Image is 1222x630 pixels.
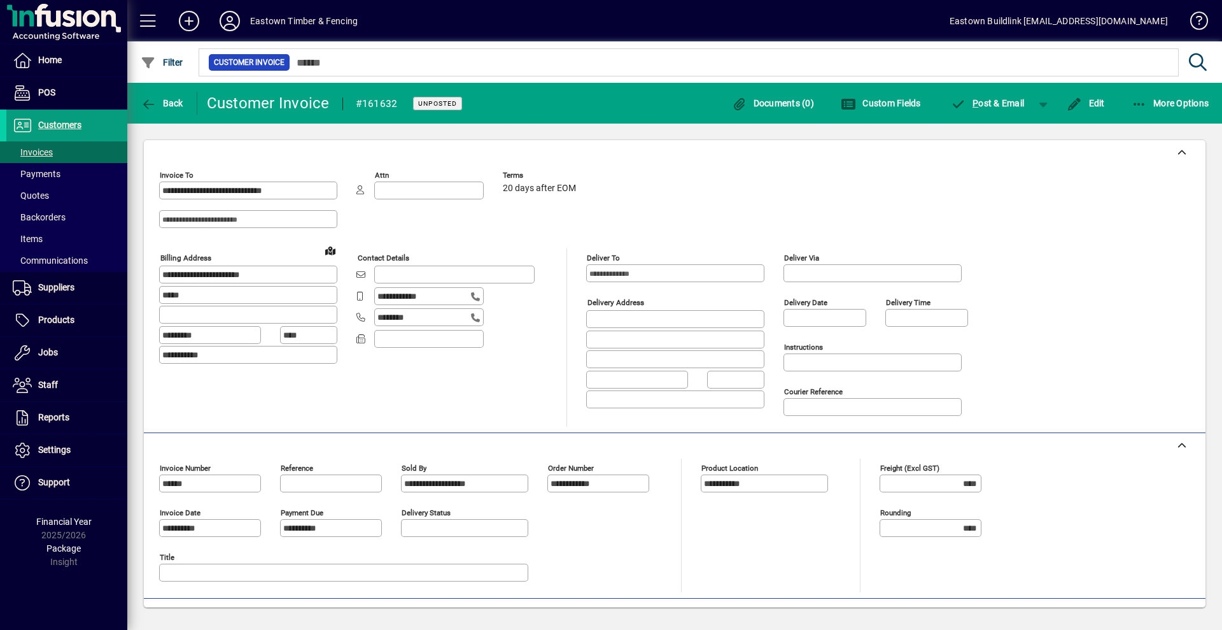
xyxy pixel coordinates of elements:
span: Payments [13,169,60,179]
button: Back [137,92,186,115]
a: Invoices [6,141,127,163]
mat-label: Delivery date [784,298,827,307]
div: Eastown Timber & Fencing [250,11,358,31]
a: Items [6,228,127,250]
app-page-header-button: Back [127,92,197,115]
mat-label: Invoice number [160,464,211,473]
span: Reports [38,412,69,422]
button: Custom Fields [838,92,924,115]
span: Customers [38,120,81,130]
mat-label: Order number [548,464,594,473]
span: 20 days after EOM [503,183,576,194]
a: Quotes [6,185,127,206]
mat-label: Delivery status [402,508,451,517]
a: POS [6,77,127,109]
mat-label: Product location [701,464,758,473]
span: Filter [141,57,183,68]
a: View on map [320,240,341,261]
mat-label: Rounding [880,508,911,517]
a: Products [6,304,127,336]
a: Staff [6,369,127,401]
button: Profile [209,10,250,32]
a: Communications [6,250,127,271]
span: Package [46,543,81,554]
mat-label: Payment due [281,508,323,517]
span: Staff [38,380,58,390]
span: Documents (0) [731,98,814,108]
mat-label: Instructions [784,343,823,352]
mat-label: Reference [281,464,313,473]
a: Reports [6,402,127,434]
span: More Options [1132,98,1209,108]
button: Documents (0) [728,92,817,115]
span: Settings [38,445,71,455]
span: Products [38,315,74,325]
mat-label: Invoice date [160,508,200,517]
mat-label: Attn [375,171,389,180]
span: Communications [13,255,88,266]
span: Edit [1067,98,1105,108]
span: Items [13,234,43,244]
a: Backorders [6,206,127,228]
div: Customer Invoice [207,93,330,113]
span: Jobs [38,347,58,357]
mat-label: Courier Reference [784,387,843,396]
span: Invoices [13,147,53,157]
span: Customer Invoice [214,56,284,69]
span: Terms [503,171,579,180]
button: Post & Email [945,92,1031,115]
a: Support [6,467,127,499]
mat-label: Title [160,553,174,562]
mat-label: Sold by [402,464,426,473]
div: #161632 [356,94,398,114]
button: Edit [1064,92,1108,115]
mat-label: Invoice To [160,171,193,180]
span: Quotes [13,190,49,201]
span: Financial Year [36,517,92,527]
a: Knowledge Base [1181,3,1206,44]
mat-label: Deliver To [587,254,620,262]
span: Home [38,55,62,65]
span: Unposted [418,99,457,108]
span: Backorders [13,212,66,222]
a: Jobs [6,337,127,369]
span: ost & Email [951,98,1025,108]
mat-label: Deliver via [784,254,819,262]
mat-label: Delivery time [886,298,931,307]
span: P [973,98,978,108]
a: Home [6,45,127,76]
span: Custom Fields [841,98,921,108]
a: Suppliers [6,272,127,304]
span: Support [38,477,70,487]
span: Back [141,98,183,108]
div: Eastown Buildlink [EMAIL_ADDRESS][DOMAIN_NAME] [950,11,1168,31]
span: POS [38,87,55,97]
a: Payments [6,163,127,185]
button: Filter [137,51,186,74]
button: More Options [1128,92,1212,115]
button: Add [169,10,209,32]
a: Settings [6,434,127,466]
span: Suppliers [38,282,74,292]
mat-label: Freight (excl GST) [880,464,939,473]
